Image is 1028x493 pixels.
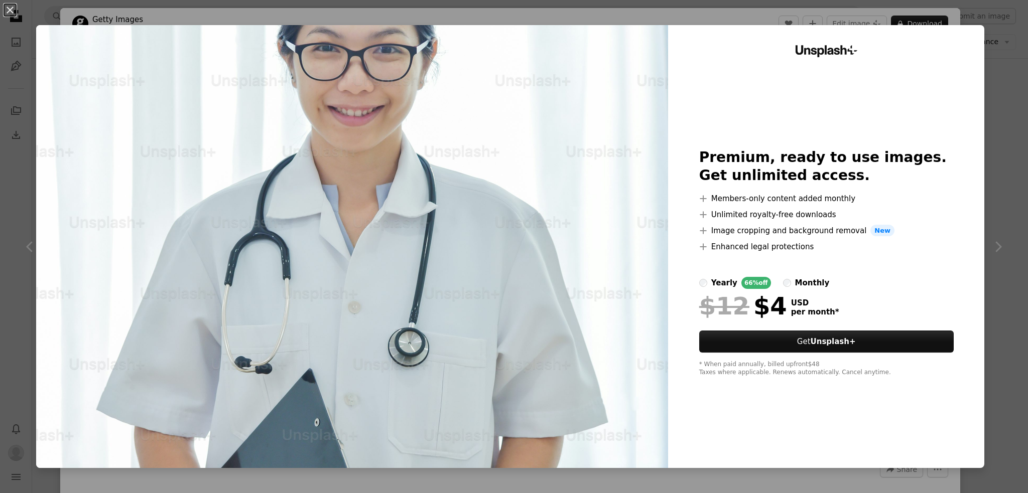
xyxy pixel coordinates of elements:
[699,293,787,319] div: $4
[711,277,737,289] div: yearly
[699,293,749,319] span: $12
[870,225,894,237] span: New
[795,277,830,289] div: monthly
[791,298,839,307] span: USD
[699,241,954,253] li: Enhanced legal protections
[811,337,856,346] strong: Unsplash+
[783,279,791,287] input: monthly
[699,193,954,205] li: Members-only content added monthly
[699,361,954,377] div: * When paid annually, billed upfront $48 Taxes where applicable. Renews automatically. Cancel any...
[741,277,771,289] div: 66% off
[791,307,839,316] span: per month *
[699,209,954,221] li: Unlimited royalty-free downloads
[699,279,707,287] input: yearly66%off
[699,331,954,353] a: GetUnsplash+
[699,148,954,185] h2: Premium, ready to use images. Get unlimited access.
[699,225,954,237] li: Image cropping and background removal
